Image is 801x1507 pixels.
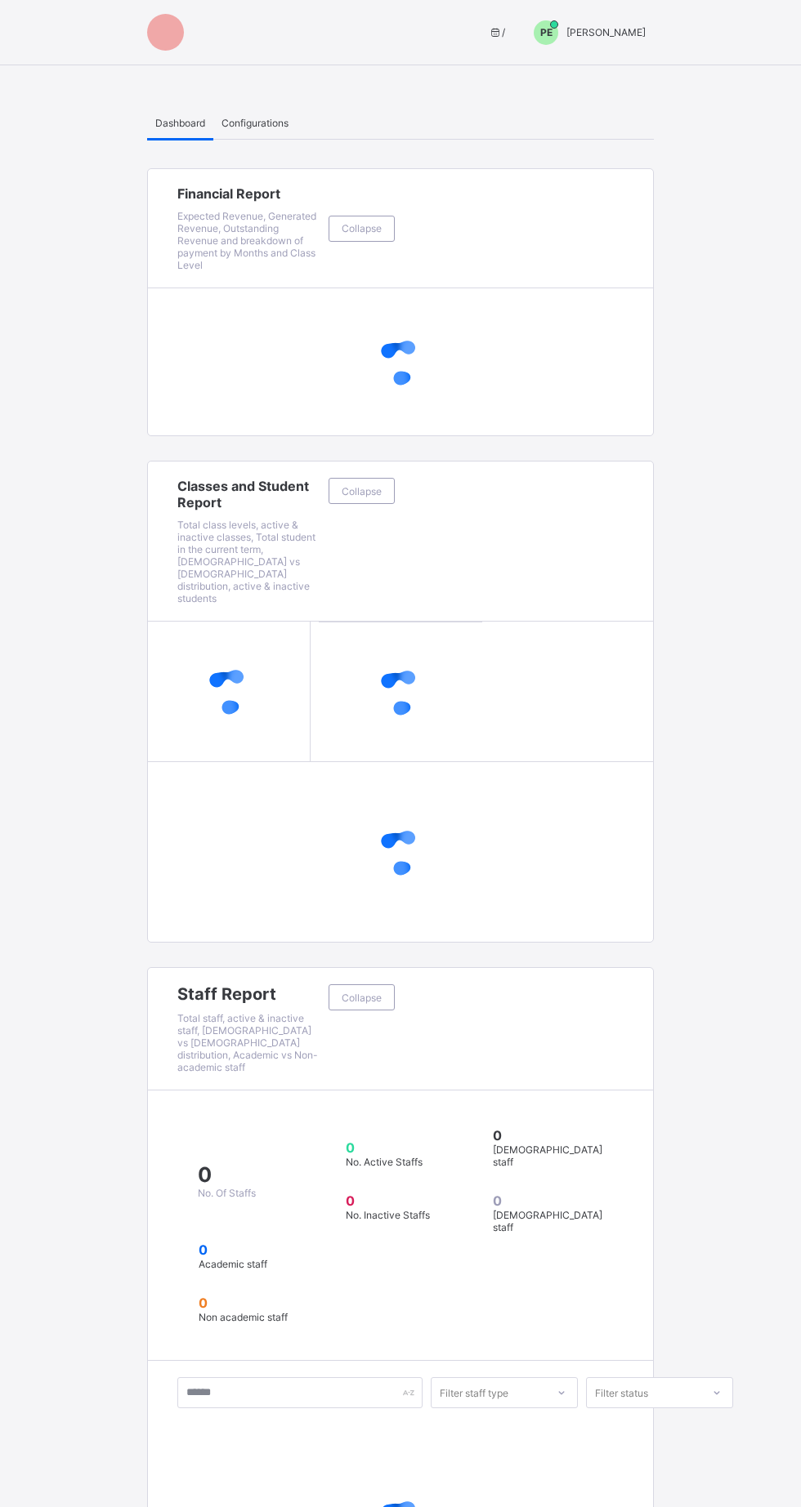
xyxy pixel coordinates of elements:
[342,992,382,1004] span: Collapse
[566,26,646,38] span: [PERSON_NAME]
[177,1012,318,1073] span: Total staff, active & inactive staff, [DEMOGRAPHIC_DATA] vs [DEMOGRAPHIC_DATA] distribution, Acad...
[440,1377,508,1408] div: Filter staff type
[540,26,553,38] span: PE
[493,1193,602,1209] span: 0
[493,1209,602,1233] span: [DEMOGRAPHIC_DATA] staff
[177,984,320,1004] span: Staff Report
[198,1187,256,1199] span: No. Of Staffs
[346,1193,442,1209] span: 0
[199,1258,267,1270] span: Academic staff
[198,1162,256,1187] span: 0
[155,117,205,129] span: Dashboard
[177,185,320,202] span: Financial Report
[199,1242,295,1258] span: 0
[493,1127,602,1144] span: 0
[177,478,320,511] span: Classes and Student Report
[346,1156,423,1168] span: No. Active Staffs
[199,1311,288,1323] span: Non academic staff
[346,1209,430,1221] span: No. Inactive Staffs
[493,1144,602,1168] span: [DEMOGRAPHIC_DATA] staff
[177,210,316,271] span: Expected Revenue, Generated Revenue, Outstanding Revenue and breakdown of payment by Months and C...
[199,1295,295,1311] span: 0
[595,1377,648,1408] div: Filter status
[342,222,382,234] span: Collapse
[488,26,505,38] span: session/term information
[222,117,289,129] span: Configurations
[346,1139,442,1156] span: 0
[177,519,315,604] span: Total class levels, active & inactive classes, Total student in the current term, [DEMOGRAPHIC_DA...
[342,485,382,497] span: Collapse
